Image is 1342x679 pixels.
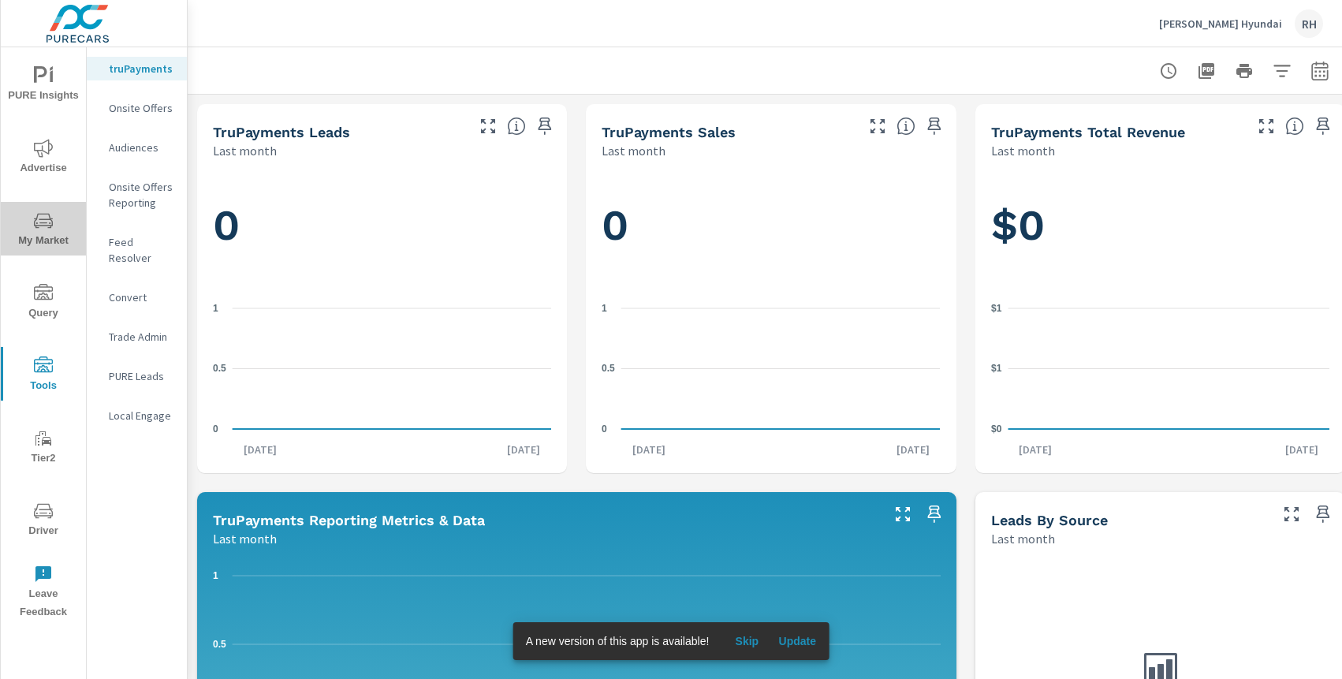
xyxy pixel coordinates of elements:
div: Convert [87,285,187,309]
p: Last month [213,529,277,548]
div: Onsite Offers [87,96,187,120]
span: PURE Insights [6,66,81,105]
text: $1 [991,303,1002,314]
button: Make Fullscreen [865,114,890,139]
button: Update [772,629,822,654]
span: A new version of this app is available! [526,635,710,647]
text: 0 [213,423,218,435]
button: Make Fullscreen [475,114,501,139]
text: 0.5 [602,363,615,374]
p: Local Engage [109,408,174,423]
text: 0.5 [213,363,226,374]
button: Print Report [1228,55,1260,87]
h1: 0 [602,199,940,252]
p: Audiences [109,140,174,155]
text: 0.5 [213,639,226,650]
p: Onsite Offers Reporting [109,179,174,211]
p: Last month [991,141,1055,160]
text: 1 [213,303,218,314]
p: Convert [109,289,174,305]
h5: Leads By Source [991,512,1108,528]
p: [DATE] [1008,442,1063,457]
span: The number of truPayments leads. [507,117,526,136]
span: Leave Feedback [6,565,81,621]
span: Save this to your personalized report [1310,114,1336,139]
span: My Market [6,211,81,250]
p: Last month [991,529,1055,548]
button: Make Fullscreen [1279,502,1304,527]
p: Onsite Offers [109,100,174,116]
span: Update [778,634,816,648]
text: 1 [602,303,607,314]
span: Save this to your personalized report [1310,502,1336,527]
div: Feed Resolver [87,230,187,270]
text: $1 [991,363,1002,374]
div: Local Engage [87,404,187,427]
div: Onsite Offers Reporting [87,175,187,215]
button: Make Fullscreen [1254,114,1279,139]
span: Tier2 [6,429,81,468]
span: Save this to your personalized report [922,114,947,139]
div: RH [1295,9,1323,38]
p: Trade Admin [109,329,174,345]
span: Skip [728,634,766,648]
button: Skip [721,629,772,654]
text: 1 [213,570,218,581]
span: Advertise [6,139,81,177]
p: [PERSON_NAME] Hyundai [1159,17,1282,31]
button: Select Date Range [1304,55,1336,87]
p: Feed Resolver [109,234,174,266]
span: Number of sales matched to a truPayments lead. [Source: This data is sourced from the dealer's DM... [897,117,915,136]
p: Last month [602,141,665,160]
p: PURE Leads [109,368,174,384]
div: Audiences [87,136,187,159]
div: PURE Leads [87,364,187,388]
div: nav menu [1,47,86,628]
span: Save this to your personalized report [532,114,557,139]
h1: 0 [213,199,551,252]
p: [DATE] [233,442,288,457]
span: Driver [6,502,81,540]
span: Save this to your personalized report [922,502,947,527]
h5: truPayments Reporting Metrics & Data [213,512,485,528]
p: [DATE] [1274,442,1329,457]
h5: truPayments Total Revenue [991,124,1185,140]
text: 0 [602,423,607,435]
p: Last month [213,141,277,160]
h1: $0 [991,199,1329,252]
h5: truPayments Sales [602,124,736,140]
button: "Export Report to PDF" [1191,55,1222,87]
span: Tools [6,356,81,395]
h5: truPayments Leads [213,124,350,140]
div: Trade Admin [87,325,187,349]
button: Make Fullscreen [890,502,915,527]
div: truPayments [87,57,187,80]
span: Query [6,284,81,323]
p: [DATE] [621,442,677,457]
button: Apply Filters [1266,55,1298,87]
p: [DATE] [885,442,941,457]
p: [DATE] [496,442,551,457]
span: Total revenue from sales matched to a truPayments lead. [Source: This data is sourced from the de... [1285,117,1304,136]
p: truPayments [109,61,174,76]
text: $0 [991,423,1002,435]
